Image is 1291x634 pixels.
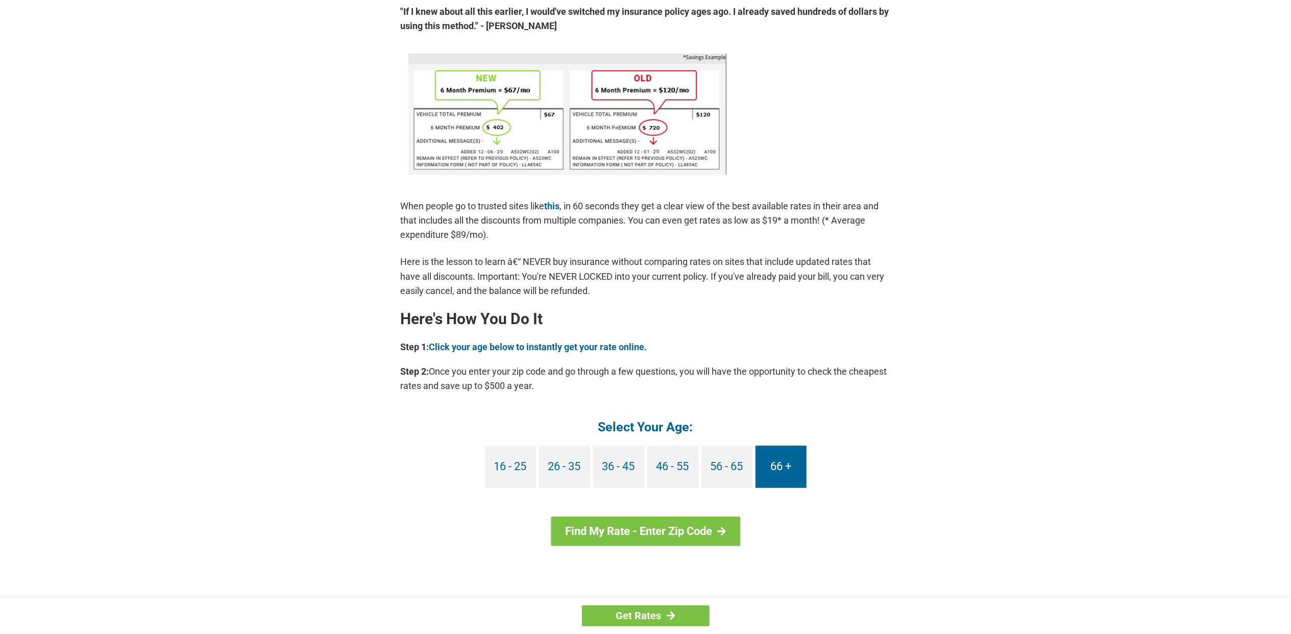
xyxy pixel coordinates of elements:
[582,605,710,626] a: Get Rates
[408,54,726,175] img: savings
[545,201,560,211] a: this
[539,446,590,488] a: 26 - 35
[401,5,891,33] strong: "If I knew about all this earlier, I would've switched my insurance policy ages ago. I already sa...
[701,446,752,488] a: 56 - 65
[429,342,647,352] a: Click your age below to instantly get your rate online.
[401,419,891,435] h4: Select Your Age:
[593,446,644,488] a: 36 - 45
[401,342,429,352] b: Step 1:
[401,255,891,298] p: Here is the lesson to learn â€“ NEVER buy insurance without comparing rates on sites that include...
[401,364,891,393] p: Once you enter your zip code and go through a few questions, you will have the opportunity to che...
[401,199,891,242] p: When people go to trusted sites like , in 60 seconds they get a clear view of the best available ...
[756,446,807,488] a: 66 +
[401,311,891,327] h2: Here's How You Do It
[485,446,536,488] a: 16 - 25
[551,517,740,546] a: Find My Rate - Enter Zip Code
[401,366,429,377] b: Step 2:
[647,446,698,488] a: 46 - 55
